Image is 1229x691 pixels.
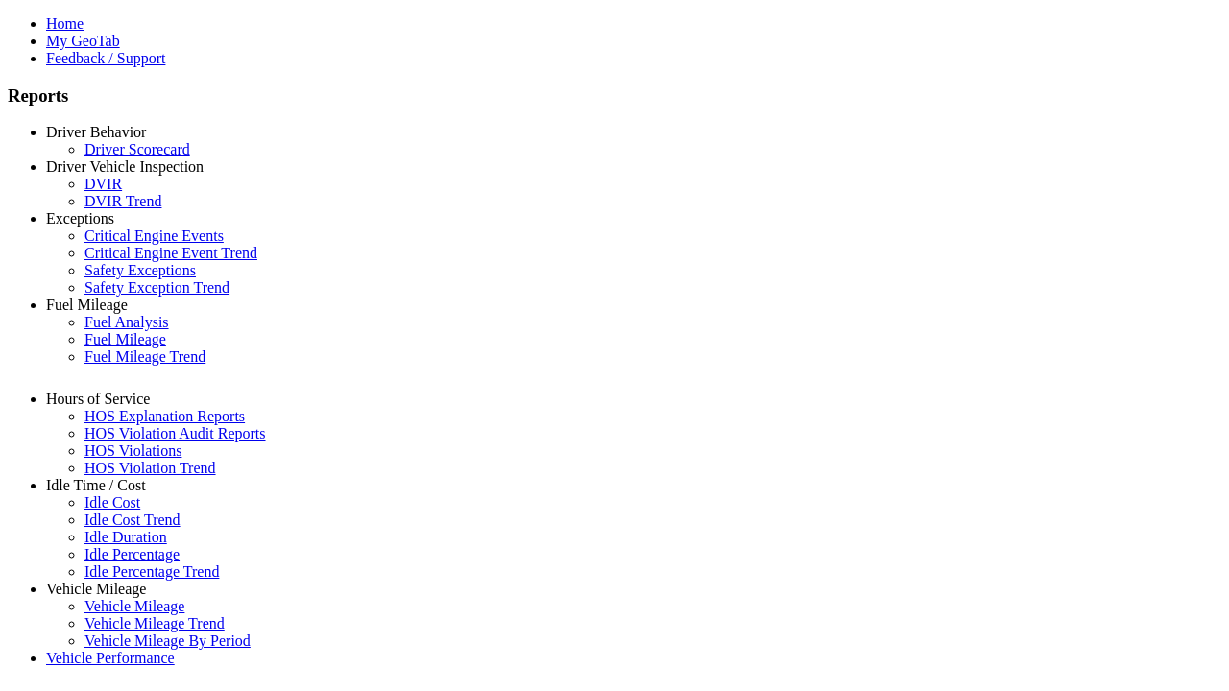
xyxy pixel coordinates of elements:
a: DVIR [84,176,122,192]
a: HOS Violation Audit Reports [84,425,266,441]
a: Idle Duration [84,529,167,545]
a: Fuel Mileage Trend [84,348,205,365]
a: Idle Percentage Trend [84,563,219,580]
a: Hours of Service [46,391,150,407]
a: Vehicle Mileage [84,598,184,614]
a: HOS Explanation Reports [84,408,245,424]
a: Critical Engine Events [84,227,224,244]
a: Driver Behavior [46,124,146,140]
a: HOS Violations [84,442,181,459]
a: Vehicle Mileage Trend [84,615,225,631]
a: Idle Time / Cost [46,477,146,493]
a: Feedback / Support [46,50,165,66]
a: Vehicle Performance [46,650,175,666]
a: Fuel Mileage [84,331,166,347]
a: Vehicle Mileage [46,581,146,597]
a: Safety Exception Trend [84,279,229,296]
a: HOS Violation Trend [84,460,216,476]
a: Idle Cost [84,494,140,511]
a: Driver Scorecard [84,141,190,157]
a: DVIR Trend [84,193,161,209]
h3: Reports [8,85,1221,107]
a: Vehicle Mileage By Period [84,632,251,649]
a: Driver Vehicle Inspection [46,158,204,175]
a: Critical Engine Event Trend [84,245,257,261]
a: Exceptions [46,210,114,226]
a: My GeoTab [46,33,120,49]
a: Fuel Analysis [84,314,169,330]
a: Fuel Mileage [46,297,128,313]
a: Safety Exceptions [84,262,196,278]
a: Idle Cost Trend [84,512,181,528]
a: Idle Percentage [84,546,180,562]
a: Home [46,15,84,32]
